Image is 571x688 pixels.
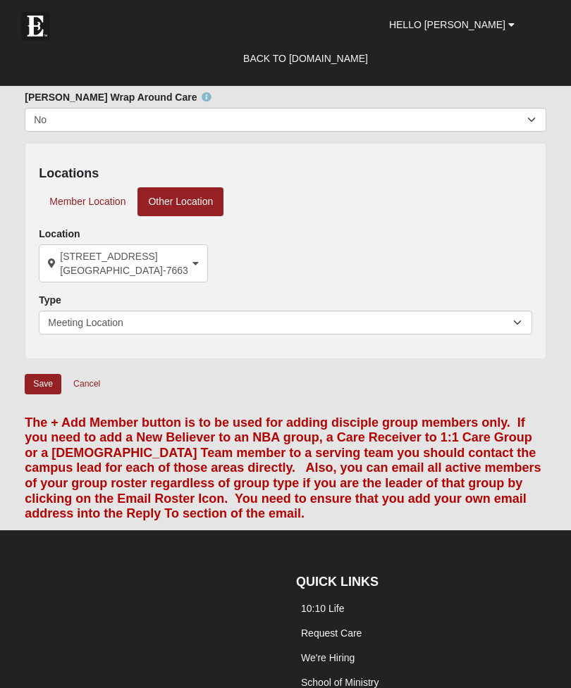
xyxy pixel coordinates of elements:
[39,293,61,307] label: Type
[301,603,345,614] a: 10:10 Life
[64,373,109,395] a: Cancel
[301,627,362,639] a: Request Care
[389,19,505,30] span: Hello [PERSON_NAME]
[233,41,379,76] a: Back to [DOMAIN_NAME]
[379,7,525,42] a: Hello [PERSON_NAME]
[301,652,355,663] a: We're Hiring
[296,575,522,590] h4: QUICK LINKS
[25,415,541,521] font: The + Add Member button is to be used for adding disciple group members only. If you need to add ...
[39,227,80,241] label: Location
[25,374,61,394] input: Alt+s
[25,90,211,104] label: [PERSON_NAME] Wrap Around Care
[39,166,532,182] h4: Locations
[39,187,136,216] a: Member Location
[60,249,188,277] span: [STREET_ADDRESS] [GEOGRAPHIC_DATA]-7663
[137,187,223,216] a: Other Location
[21,12,49,40] img: Eleven22 logo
